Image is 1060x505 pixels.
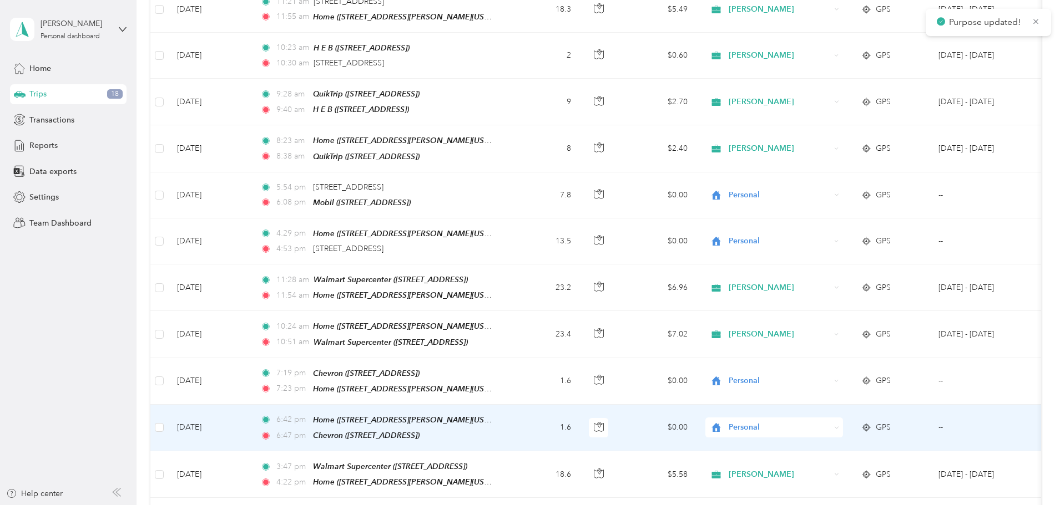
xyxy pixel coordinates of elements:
[729,468,830,481] span: [PERSON_NAME]
[729,375,830,387] span: Personal
[276,196,308,208] span: 6:08 pm
[313,105,409,114] span: H E B ([STREET_ADDRESS])
[507,264,580,311] td: 23.2
[168,33,251,79] td: [DATE]
[41,33,100,40] div: Personal dashboard
[876,142,891,155] span: GPS
[168,405,251,451] td: [DATE]
[313,136,513,145] span: Home ([STREET_ADDRESS][PERSON_NAME][US_STATE])
[729,49,830,62] span: [PERSON_NAME]
[949,16,1023,29] p: Purpose updated!
[876,468,891,481] span: GPS
[876,421,891,433] span: GPS
[168,358,251,405] td: [DATE]
[729,189,830,201] span: Personal
[29,166,77,177] span: Data exports
[930,33,1031,79] td: Aug 16 - 31, 2025
[276,135,308,147] span: 8:23 am
[314,58,384,68] span: [STREET_ADDRESS]
[276,57,309,69] span: 10:30 am
[276,382,308,395] span: 7:23 pm
[619,311,696,358] td: $7.02
[29,191,59,203] span: Settings
[507,451,580,498] td: 18.6
[313,290,513,300] span: Home ([STREET_ADDRESS][PERSON_NAME][US_STATE])
[168,172,251,218] td: [DATE]
[314,338,468,346] span: Walmart Supercenter ([STREET_ADDRESS])
[276,88,308,100] span: 9:28 am
[276,414,308,426] span: 6:42 pm
[930,79,1031,125] td: Aug 16 - 31, 2025
[507,79,580,125] td: 9
[729,96,830,108] span: [PERSON_NAME]
[619,264,696,311] td: $6.96
[276,11,308,23] span: 11:55 am
[729,3,830,16] span: [PERSON_NAME]
[619,172,696,218] td: $0.00
[619,358,696,405] td: $0.00
[507,172,580,218] td: 7.8
[313,431,420,440] span: Chevron ([STREET_ADDRESS])
[507,405,580,451] td: 1.6
[313,477,513,487] span: Home ([STREET_ADDRESS][PERSON_NAME][US_STATE])
[930,405,1031,451] td: --
[313,152,420,161] span: QuikTrip ([STREET_ADDRESS])
[168,125,251,172] td: [DATE]
[168,451,251,498] td: [DATE]
[876,235,891,247] span: GPS
[29,114,74,126] span: Transactions
[276,367,308,379] span: 7:19 pm
[313,369,420,378] span: Chevron ([STREET_ADDRESS])
[313,462,467,471] span: Walmart Supercenter ([STREET_ADDRESS])
[276,104,308,116] span: 9:40 am
[168,264,251,311] td: [DATE]
[507,218,580,264] td: 13.5
[276,336,309,348] span: 10:51 am
[313,89,420,98] span: QuikTrip ([STREET_ADDRESS])
[930,311,1031,358] td: Aug 16 - 31, 2025
[168,79,251,125] td: [DATE]
[930,125,1031,172] td: Aug 16 - 31, 2025
[729,142,830,155] span: [PERSON_NAME]
[507,311,580,358] td: 23.4
[168,218,251,264] td: [DATE]
[313,198,411,207] span: Mobil ([STREET_ADDRESS])
[507,125,580,172] td: 8
[619,405,696,451] td: $0.00
[876,49,891,62] span: GPS
[313,182,383,192] span: [STREET_ADDRESS]
[930,218,1031,264] td: --
[507,358,580,405] td: 1.6
[313,415,513,425] span: Home ([STREET_ADDRESS][PERSON_NAME][US_STATE])
[41,18,110,29] div: [PERSON_NAME]
[507,33,580,79] td: 2
[168,311,251,358] td: [DATE]
[729,421,830,433] span: Personal
[313,12,513,22] span: Home ([STREET_ADDRESS][PERSON_NAME][US_STATE])
[729,235,830,247] span: Personal
[729,328,830,340] span: [PERSON_NAME]
[314,43,410,52] span: H E B ([STREET_ADDRESS])
[930,451,1031,498] td: Aug 16 - 31, 2025
[276,150,308,162] span: 8:38 am
[314,275,468,284] span: Walmart Supercenter ([STREET_ADDRESS])
[313,322,513,331] span: Home ([STREET_ADDRESS][PERSON_NAME][US_STATE])
[276,320,308,333] span: 10:24 am
[6,488,63,499] button: Help center
[930,264,1031,311] td: Aug 16 - 31, 2025
[876,375,891,387] span: GPS
[276,227,308,239] span: 4:29 pm
[313,229,513,238] span: Home ([STREET_ADDRESS][PERSON_NAME][US_STATE])
[619,125,696,172] td: $2.40
[107,89,123,99] span: 18
[729,282,830,294] span: [PERSON_NAME]
[619,79,696,125] td: $2.70
[276,430,308,442] span: 6:47 pm
[276,181,308,193] span: 5:54 pm
[276,243,308,255] span: 4:53 pm
[29,217,92,229] span: Team Dashboard
[619,33,696,79] td: $0.60
[998,443,1060,505] iframe: Everlance-gr Chat Button Frame
[876,96,891,108] span: GPS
